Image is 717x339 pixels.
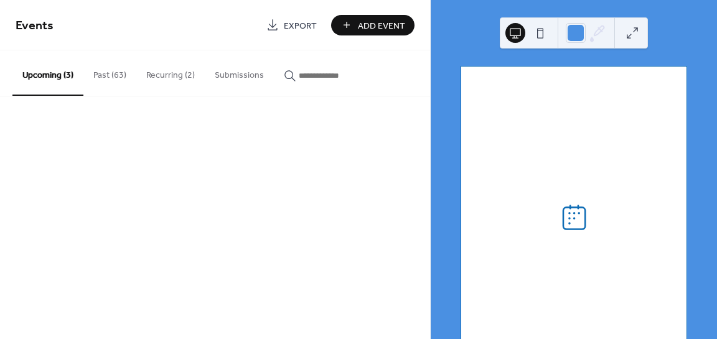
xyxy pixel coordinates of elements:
button: Add Event [331,15,415,35]
span: Add Event [358,19,405,32]
button: Submissions [205,50,274,95]
a: Export [257,15,326,35]
span: Events [16,14,54,38]
button: Past (63) [83,50,136,95]
span: Export [284,19,317,32]
button: Recurring (2) [136,50,205,95]
button: Upcoming (3) [12,50,83,96]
